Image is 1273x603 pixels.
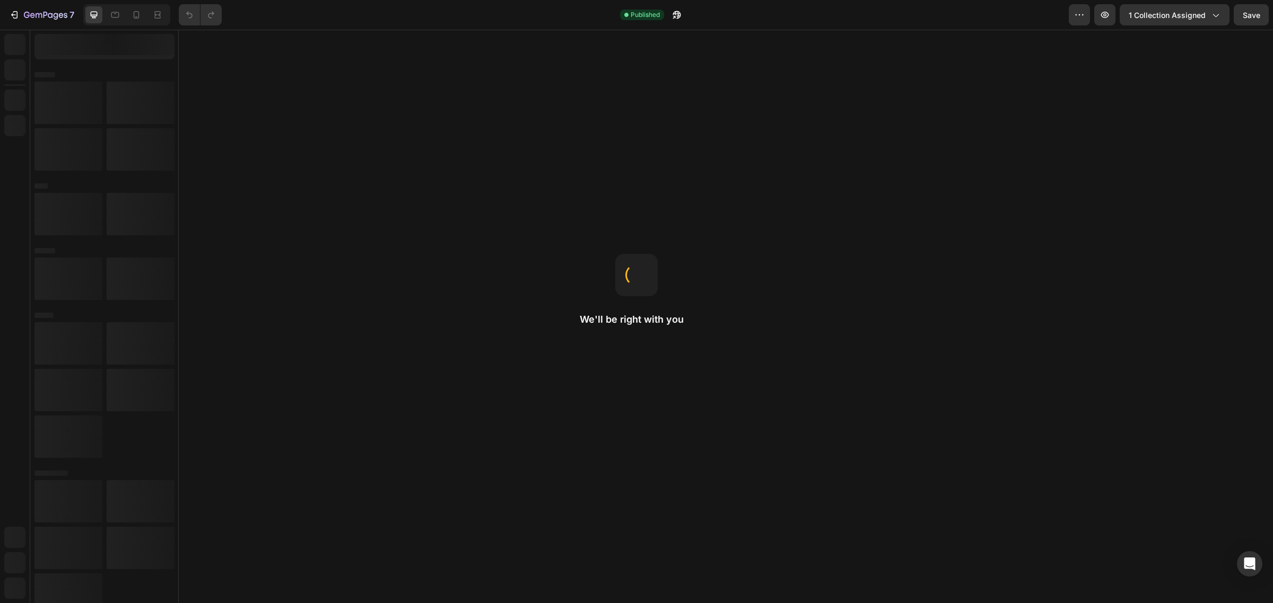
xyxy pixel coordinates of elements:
h2: We'll be right with you [580,313,693,326]
span: Save [1243,11,1260,20]
p: 7 [69,8,74,21]
button: 1 collection assigned [1120,4,1230,25]
span: 1 collection assigned [1129,10,1206,21]
button: 7 [4,4,79,25]
div: Open Intercom Messenger [1237,551,1262,577]
div: Undo/Redo [179,4,222,25]
span: Published [631,10,660,20]
button: Save [1234,4,1269,25]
